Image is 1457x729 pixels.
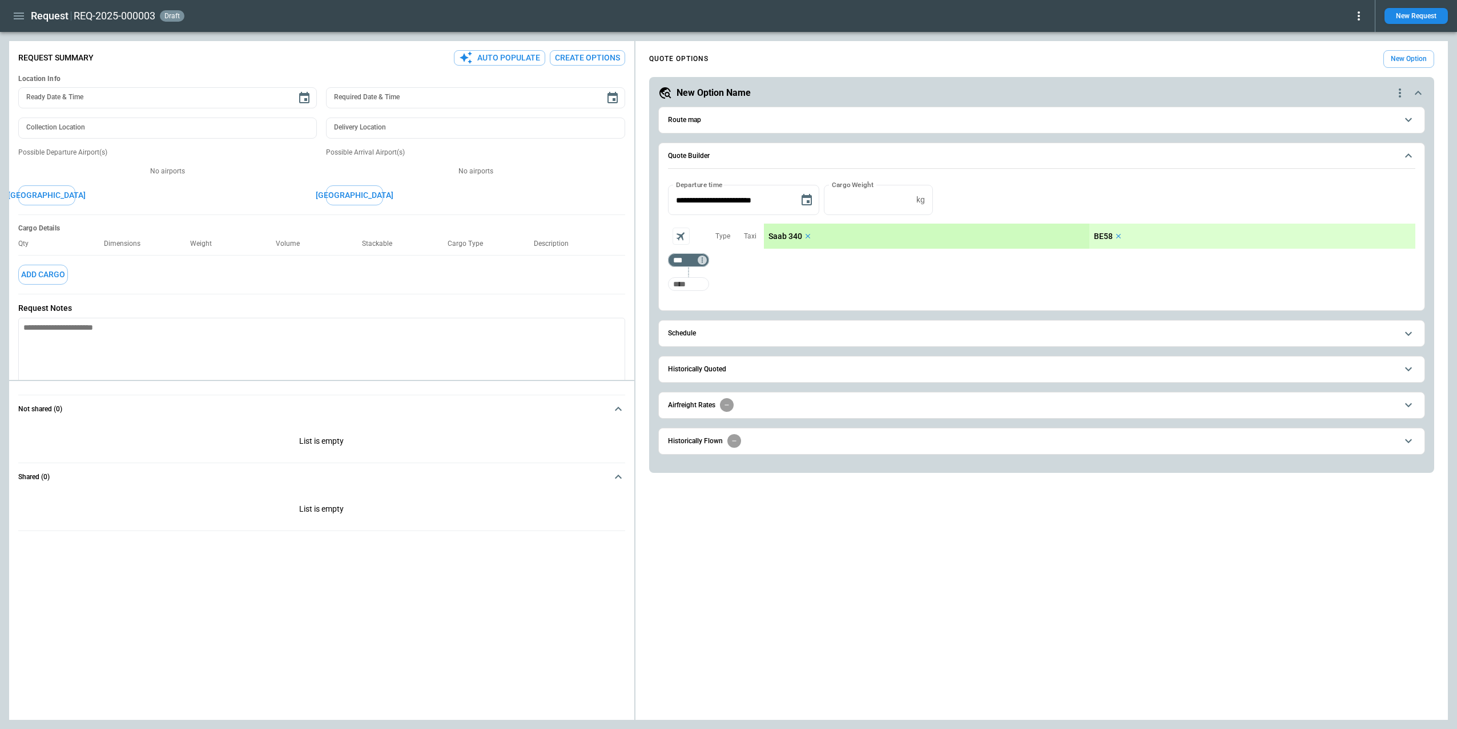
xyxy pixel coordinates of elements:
[362,240,401,248] p: Stackable
[668,392,1415,418] button: Airfreight Rates
[668,277,709,291] div: Too short
[744,232,756,241] p: Taxi
[18,491,625,530] p: List is empty
[18,473,50,481] h6: Shared (0)
[18,240,38,248] p: Qty
[668,116,701,124] h6: Route map
[326,148,625,157] p: Possible Arrival Airport(s)
[601,87,624,110] button: Choose date
[916,195,925,205] p: kg
[1393,86,1407,100] div: quote-option-actions
[276,240,309,248] p: Volume
[293,87,316,110] button: Choose date
[18,53,94,63] p: Request Summary
[18,148,317,157] p: Possible Departure Airport(s)
[1384,8,1448,24] button: New Request
[668,366,726,373] h6: Historically Quoted
[635,46,1448,477] div: scrollable content
[18,463,625,491] button: Shared (0)
[1383,50,1434,68] button: New Option
[18,265,68,285] button: Add Cargo
[326,167,625,176] p: No airports
[18,185,75,205] button: [GEOGRAPHIC_DATA]
[668,330,696,337] h6: Schedule
[326,185,383,205] button: [GEOGRAPHIC_DATA]
[649,56,709,62] h4: QUOTE OPTIONS
[677,87,751,99] h5: New Option Name
[18,395,625,423] button: Not shared (0)
[668,253,709,267] div: Too short
[764,224,1415,249] div: scrollable content
[668,185,1415,297] div: Quote Builder
[534,240,578,248] p: Description
[668,143,1415,169] button: Quote Builder
[832,180,874,189] label: Cargo Weight
[668,321,1415,346] button: Schedule
[18,75,625,83] h6: Location Info
[768,232,802,241] p: Saab 340
[658,86,1425,100] button: New Option Namequote-option-actions
[668,357,1415,382] button: Historically Quoted
[550,50,625,66] button: Create Options
[18,303,625,313] p: Request Notes
[673,228,690,245] span: Aircraft selection
[18,406,62,413] h6: Not shared (0)
[18,224,625,233] h6: Cargo Details
[18,167,317,176] p: No airports
[795,189,818,212] button: Choose date, selected date is Sep 24, 2025
[715,232,730,241] p: Type
[668,152,710,160] h6: Quote Builder
[668,438,723,445] h6: Historically Flown
[676,180,723,189] label: Departure time
[1094,232,1113,241] p: BE58
[74,9,155,23] h2: REQ-2025-000003
[668,107,1415,133] button: Route map
[31,9,69,23] h1: Request
[454,50,545,66] button: Auto Populate
[668,428,1415,454] button: Historically Flown
[448,240,492,248] p: Cargo Type
[190,240,221,248] p: Weight
[18,491,625,530] div: Not shared (0)
[104,240,150,248] p: Dimensions
[162,12,182,20] span: draft
[668,402,715,409] h6: Airfreight Rates
[18,423,625,463] p: List is empty
[18,423,625,463] div: Not shared (0)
